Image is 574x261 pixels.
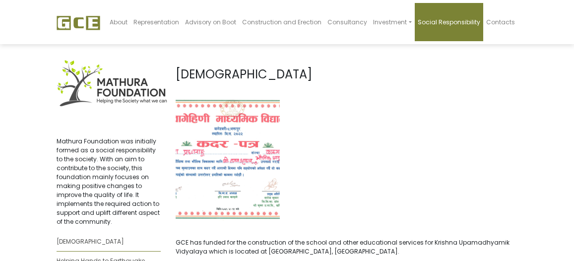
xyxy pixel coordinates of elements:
a: Contacts [483,3,518,41]
a: Social Responsibility [415,3,483,41]
span: Consultancy [327,18,367,26]
a: Investment [370,3,414,41]
a: Advisory on Boot [182,3,239,41]
a: Consultancy [324,3,370,41]
a: About [107,3,130,41]
h1: [DEMOGRAPHIC_DATA] [176,67,518,82]
span: Representation [133,18,179,26]
a: Construction and Erection [239,3,324,41]
span: Social Responsibility [418,18,480,26]
img: mathura.png [57,60,167,107]
span: Contacts [486,18,515,26]
a: Representation [130,3,182,41]
p: GCE has funded for the construction of the school and other educational services for Krishna Upam... [176,238,518,256]
img: GCE Group [57,15,100,30]
img: Kadar-Cetificate.jpg [176,97,280,221]
span: About [110,18,128,26]
a: [DEMOGRAPHIC_DATA] [57,232,161,252]
span: Construction and Erection [242,18,321,26]
span: Advisory on Boot [185,18,236,26]
span: Investment [373,18,407,26]
p: Mathura Foundation was initially formed as a social responsibility to the society. With an aim to... [57,137,161,226]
